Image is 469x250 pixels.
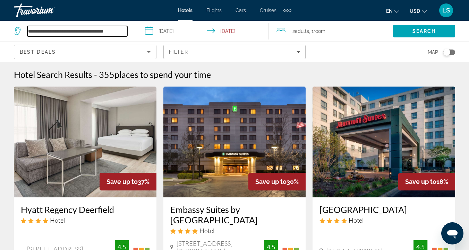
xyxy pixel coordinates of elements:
[163,45,306,59] button: Filters
[163,87,306,197] img: Embassy Suites by Hilton Chicago North Shore Deerfield
[138,21,269,42] button: Select check in and out date
[295,28,309,34] span: Adults
[94,69,97,80] span: -
[14,87,156,197] img: Hyatt Regency Deerfield
[309,26,325,36] span: , 1
[313,87,455,197] img: Chicago Marriott Suites Deerfield
[319,204,448,215] a: [GEOGRAPHIC_DATA]
[21,204,150,215] a: Hyatt Regency Deerfield
[405,178,436,185] span: Save up to
[170,204,299,225] a: Embassy Suites by [GEOGRAPHIC_DATA]
[437,3,455,18] button: User Menu
[236,8,246,13] a: Cars
[428,47,438,57] span: Map
[442,7,450,14] span: LS
[386,6,399,16] button: Change language
[178,8,193,13] a: Hotels
[169,49,189,55] span: Filter
[319,216,448,224] div: 4 star Hotel
[27,26,127,36] input: Search hotel destination
[199,227,214,234] span: Hotel
[269,21,393,42] button: Travelers: 2 adults, 0 children
[438,49,455,55] button: Toggle map
[106,178,138,185] span: Save up to
[20,48,151,56] mat-select: Sort by
[314,28,325,34] span: Room
[393,25,455,37] button: Search
[248,173,306,190] div: 30%
[349,216,364,224] span: Hotel
[441,222,463,244] iframe: Button to launch messaging window
[283,5,291,16] button: Extra navigation items
[255,178,287,185] span: Save up to
[398,173,455,190] div: 18%
[20,49,56,55] span: Best Deals
[260,8,276,13] a: Cruises
[100,173,156,190] div: 37%
[410,6,427,16] button: Change currency
[114,69,211,80] span: places to spend your time
[170,227,299,234] div: 4 star Hotel
[14,1,83,19] a: Travorium
[386,8,393,14] span: en
[206,8,222,13] a: Flights
[410,8,420,14] span: USD
[21,216,150,224] div: 4 star Hotel
[292,26,309,36] span: 2
[412,28,436,34] span: Search
[14,69,92,80] h1: Hotel Search Results
[99,69,211,80] h2: 355
[50,216,65,224] span: Hotel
